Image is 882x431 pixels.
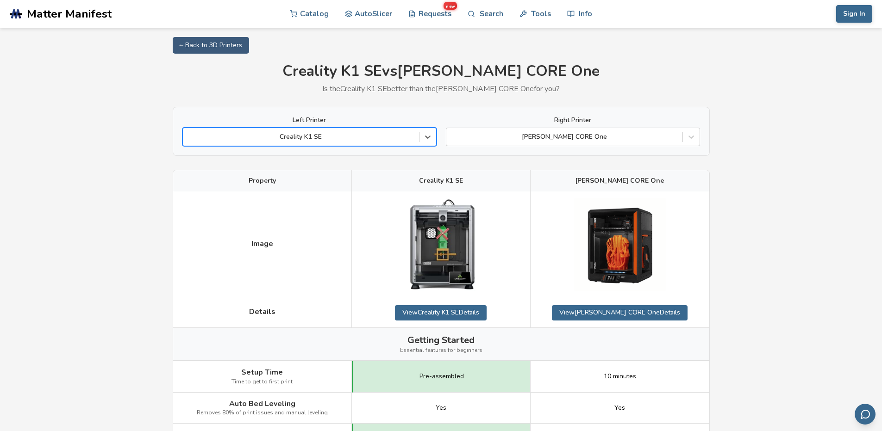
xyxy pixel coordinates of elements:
[395,305,487,320] a: ViewCreality K1 SEDetails
[231,379,293,385] span: Time to get to first print
[575,177,664,185] span: [PERSON_NAME] CORE One
[446,117,700,124] label: Right Printer
[419,373,464,380] span: Pre-assembled
[574,198,666,291] img: Prusa CORE One
[444,2,457,10] span: new
[249,308,275,316] span: Details
[604,373,636,380] span: 10 minutes
[241,368,283,376] span: Setup Time
[436,404,446,412] span: Yes
[27,7,112,20] span: Matter Manifest
[182,117,437,124] label: Left Printer
[836,5,872,23] button: Sign In
[173,37,249,54] a: ← Back to 3D Printers
[173,85,710,93] p: Is the Creality K1 SE better than the [PERSON_NAME] CORE One for you?
[400,347,482,354] span: Essential features for beginners
[407,335,475,345] span: Getting Started
[249,177,276,185] span: Property
[229,400,295,408] span: Auto Bed Leveling
[614,404,625,412] span: Yes
[451,133,453,141] input: [PERSON_NAME] CORE One
[197,410,328,416] span: Removes 80% of print issues and manual leveling
[173,63,710,80] h1: Creality K1 SE vs [PERSON_NAME] CORE One
[552,305,688,320] a: View[PERSON_NAME] CORE OneDetails
[394,198,487,291] img: Creality K1 SE
[419,177,463,185] span: Creality K1 SE
[251,240,273,248] span: Image
[855,404,876,425] button: Send feedback via email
